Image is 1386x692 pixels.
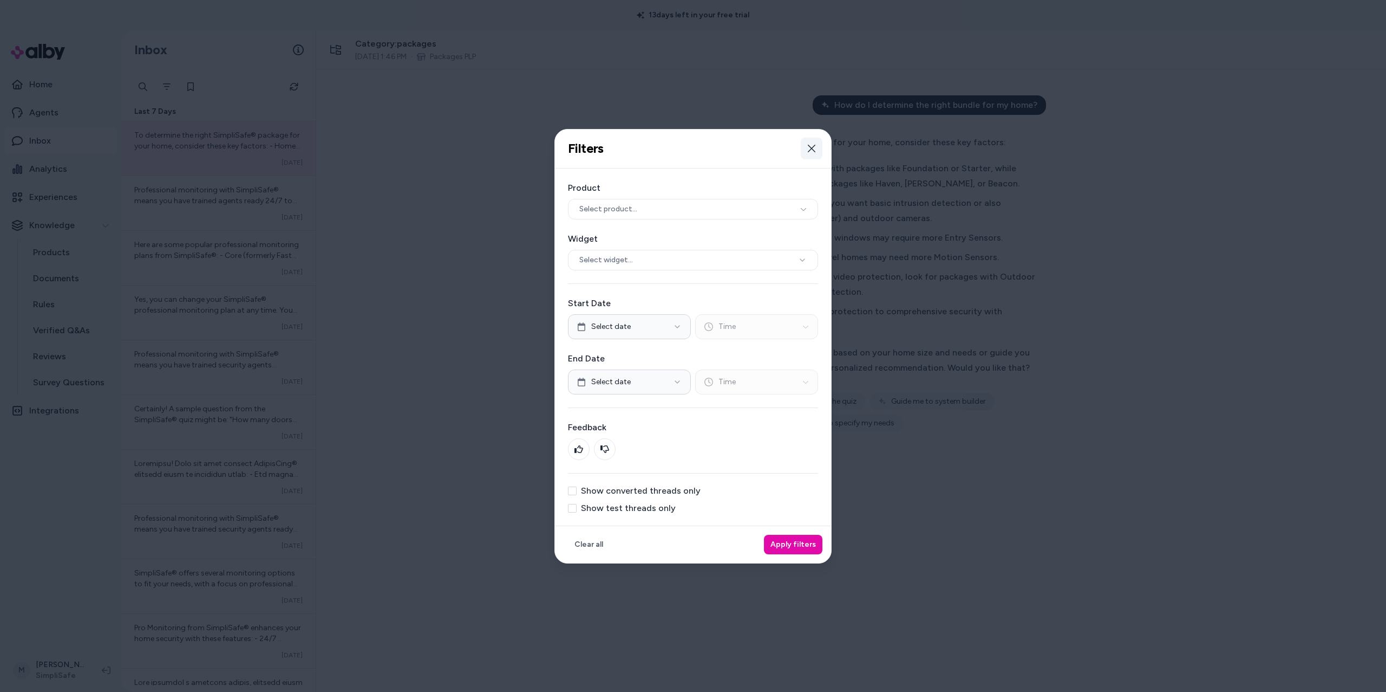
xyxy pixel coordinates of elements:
[581,487,701,495] label: Show converted threads only
[568,232,818,245] label: Widget
[568,140,604,157] h2: Filters
[568,314,691,339] button: Select date
[591,377,631,387] span: Select date
[568,535,610,554] button: Clear all
[591,321,631,332] span: Select date
[568,370,691,394] button: Select date
[568,182,818,195] label: Product
[568,352,818,365] label: End Date
[568,421,818,434] label: Feedback
[764,535,822,554] button: Apply filters
[579,204,637,215] span: Select product...
[568,297,818,310] label: Start Date
[581,504,676,513] label: Show test threads only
